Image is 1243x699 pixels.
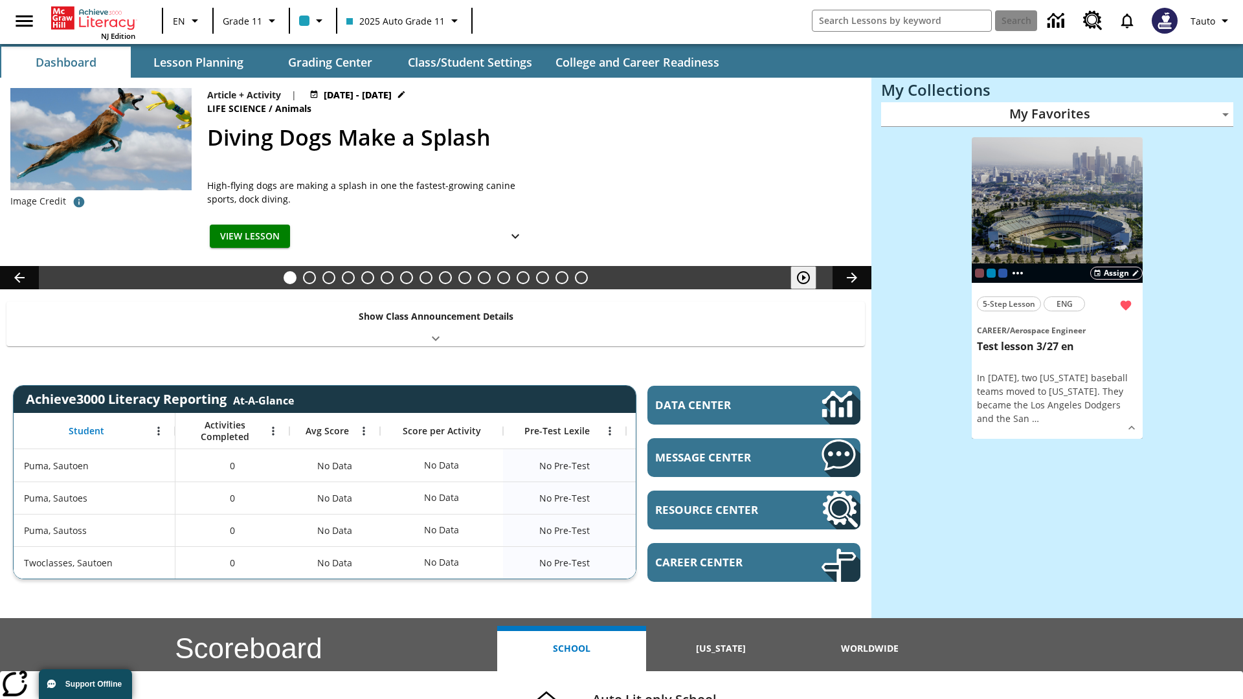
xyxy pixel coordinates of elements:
span: No Pre-Test, Puma, Sautoss [539,524,590,537]
span: Topic: Career/Aerospace Engineer [977,323,1137,337]
button: Slide 8 Fashion Forward in Ancient Rome [420,271,432,284]
span: | [291,88,297,102]
button: Slide 16 The Constitution's Balancing Act [575,271,588,284]
h2: Diving Dogs Make a Splash [207,121,856,154]
span: No Pre-Test, Twoclasses, Sautoen [539,556,590,570]
button: Open Menu [263,421,283,441]
button: Lesson carousel, Next [833,266,871,289]
span: Career Center [655,555,783,570]
button: Class color is light blue. Change class color [294,9,332,32]
div: In [DATE], two [US_STATE] baseball teams moved to [US_STATE]. They became the Los Angeles Dodgers... [977,371,1137,425]
button: Remove from Favorites [1114,294,1137,317]
div: No Data, Puma, Sautoes [626,482,749,514]
img: A dog is jumping high in the air in an attempt to grab a yellow toy with its mouth. [10,88,192,190]
button: Open Menu [149,421,168,441]
button: Slide 6 Solar Power to the People [381,271,394,284]
span: NJ Edition [101,31,135,41]
button: View Lesson [210,225,290,249]
div: Home [51,4,135,41]
div: 0, Puma, Sautoss [175,514,289,546]
span: Animals [275,102,314,116]
span: Puma, Sautoes [24,491,87,505]
button: Slide 14 Hooray for Constitution Day! [536,271,549,284]
button: Language: EN, Select a language [167,9,208,32]
span: Activities Completed [182,419,267,443]
a: Data Center [647,386,860,425]
a: Resource Center, Will open in new tab [1075,3,1110,38]
button: Slide 15 Point of View [555,271,568,284]
button: College and Career Readiness [545,47,730,78]
button: Slide 4 Cars of the Future? [342,271,355,284]
span: ENG [1057,297,1073,311]
div: No Data, Twoclasses, Sautoen [626,546,749,579]
div: No Data, Puma, Sautoes [418,485,465,511]
span: Data Center [655,397,778,412]
button: Aug 26 - Aug 27 Choose Dates [307,88,409,102]
a: Data Center [1040,3,1075,39]
div: High-flying dogs are making a splash in one the fastest-growing canine sports, dock diving. [207,179,531,206]
div: No Data, Puma, Sautoen [289,449,380,482]
button: Dashboard [1,47,131,78]
div: No Data, Twoclasses, Sautoen [418,549,465,575]
span: No Pre-Test, Puma, Sautoes [539,491,590,505]
span: 0 [230,524,235,537]
h3: My Collections [881,81,1233,99]
span: Score per Activity [403,425,481,437]
div: 0, Twoclasses, Sautoen [175,546,289,579]
div: Play [790,266,829,289]
div: No Data, Puma, Sautoss [626,514,749,546]
h3: Test lesson 3/27 en [977,340,1137,353]
button: Slide 5 The Last Homesteaders [361,271,374,284]
a: Home [51,5,135,31]
div: At-A-Glance [233,391,294,408]
span: No Data [311,485,359,511]
div: 205 Auto Grade 11 [987,269,996,278]
button: Slide 12 Career Lesson [497,271,510,284]
div: Show Class Announcement Details [6,302,865,346]
div: No Data, Puma, Sautoss [289,514,380,546]
div: No Data, Twoclasses, Sautoen [289,546,380,579]
span: Puma, Sautoen [24,459,89,472]
button: ENG [1044,296,1085,311]
img: Avatar [1152,8,1178,34]
span: Message Center [655,450,783,465]
span: 5-Step Lesson [983,297,1035,311]
p: Show Class Announcement Details [359,309,513,323]
span: 2025 Auto Grade 11 [346,14,445,28]
div: OL 2025 Auto Grade 12 [975,269,984,278]
button: Show more classes [1010,265,1025,281]
button: Slide 10 Mixed Practice: Citing Evidence [458,271,471,284]
button: Grading Center [265,47,395,78]
span: No Data [311,517,359,544]
button: Profile/Settings [1185,9,1238,32]
div: No Data, Puma, Sautoes [289,482,380,514]
button: Open Menu [600,421,620,441]
span: Grade 11 [223,14,262,28]
span: Twoclasses, Sautoen [24,556,113,570]
span: Life Science [207,102,269,116]
a: Resource Center, Will open in new tab [647,491,860,529]
div: No Data, Puma, Sautoss [418,517,465,543]
span: … [1032,412,1039,425]
input: search field [812,10,991,31]
button: Slide 9 The Invasion of the Free CD [439,271,452,284]
span: No Data [311,452,359,479]
button: Class/Student Settings [398,47,543,78]
button: Open side menu [5,2,43,40]
button: [US_STATE] [646,626,795,671]
div: lesson details [972,137,1143,439]
span: Aerospace Engineer [1010,325,1086,336]
span: Assign [1104,267,1129,279]
div: No Data, Puma, Sautoen [626,449,749,482]
button: Show Details [1122,418,1141,438]
span: Career [977,325,1007,336]
button: Grade: Grade 11, Select a grade [218,9,285,32]
div: OL 2025 Auto Grade 7 [998,269,1007,278]
button: Lesson Planning [133,47,263,78]
span: No Data [311,549,359,576]
body: Maximum 600 characters Press Escape to exit toolbar Press Alt + F10 to reach toolbar [10,10,439,25]
span: Puma, Sautoss [24,524,87,537]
